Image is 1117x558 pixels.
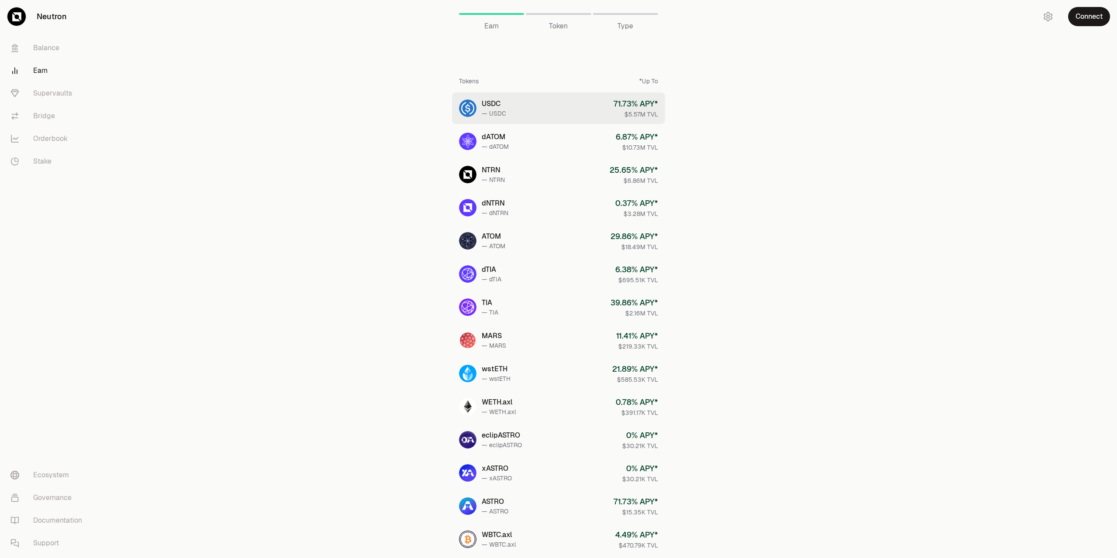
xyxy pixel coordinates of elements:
div: 71.73 % APY* [613,98,658,110]
div: $2.16M TVL [610,309,658,318]
div: WETH.axl [482,397,516,407]
img: NTRN [459,166,476,183]
button: Connect [1068,7,1110,26]
div: — xASTRO [482,474,512,483]
div: eclipASTRO [482,430,522,441]
div: ATOM [482,231,505,242]
img: WETH.axl [459,398,476,415]
a: wstETHwstETH— wstETH21.89% APY*$585.53K TVL [452,358,665,389]
div: $18.49M TVL [610,243,658,251]
a: MARSMARS— MARS11.41% APY*$219.33K TVL [452,325,665,356]
a: Documentation [3,509,94,532]
div: $30.21K TVL [622,442,658,450]
div: $15.35K TVL [613,508,658,517]
div: $585.53K TVL [612,375,658,384]
div: 6.87 % APY* [616,131,658,143]
div: — eclipASTRO [482,441,522,449]
div: $5.57M TVL [613,110,658,119]
div: — USDC [482,109,506,118]
div: $391.17K TVL [616,408,658,417]
a: Stake [3,150,94,173]
a: USDCUSDC— USDC71.73% APY*$5.57M TVL [452,92,665,124]
a: TIATIA— TIA39.86% APY*$2.16M TVL [452,291,665,323]
div: $219.33K TVL [616,342,658,351]
div: NTRN [482,165,505,175]
div: 0 % APY* [622,462,658,475]
a: Governance [3,486,94,509]
div: 11.41 % APY* [616,330,658,342]
span: Type [617,21,633,31]
a: WBTC.axlWBTC.axl— WBTC.axl4.49% APY*$470.79K TVL [452,524,665,555]
div: *Up To [639,77,658,86]
div: xASTRO [482,463,512,474]
a: Balance [3,37,94,59]
div: TIA [482,298,498,308]
img: xASTRO [459,464,476,482]
a: dTIAdTIA— dTIA6.38% APY*$695.51K TVL [452,258,665,290]
div: dNTRN [482,198,508,209]
div: 21.89 % APY* [612,363,658,375]
a: WETH.axlWETH.axl— WETH.axl0.78% APY*$391.17K TVL [452,391,665,422]
div: — TIA [482,308,498,317]
img: ATOM [459,232,476,250]
a: Ecosystem [3,464,94,486]
img: wstETH [459,365,476,382]
div: — dNTRN [482,209,508,217]
img: MARS [459,332,476,349]
a: ASTROASTRO— ASTRO71.73% APY*$15.35K TVL [452,490,665,522]
div: dTIA [482,264,501,275]
div: $6.86M TVL [610,176,658,185]
div: — dATOM [482,142,509,151]
a: eclipASTROeclipASTRO— eclipASTRO0% APY*$30.21K TVL [452,424,665,455]
div: — wstETH [482,374,511,383]
a: dATOMdATOM— dATOM6.87% APY*$10.73M TVL [452,126,665,157]
a: ATOMATOM— ATOM29.86% APY*$18.49M TVL [452,225,665,257]
div: $470.79K TVL [615,541,658,550]
div: ASTRO [482,496,508,507]
a: Bridge [3,105,94,127]
img: TIA [459,298,476,316]
div: 0 % APY* [622,429,658,442]
div: wstETH [482,364,511,374]
div: 4.49 % APY* [615,529,658,541]
div: $30.21K TVL [622,475,658,483]
img: dTIA [459,265,476,283]
a: Earn [459,3,524,24]
img: dATOM [459,133,476,150]
div: — ASTRO [482,507,508,516]
a: Support [3,532,94,555]
a: Earn [3,59,94,82]
a: xASTROxASTRO— xASTRO0% APY*$30.21K TVL [452,457,665,489]
div: 0.37 % APY* [615,197,658,209]
div: — ATOM [482,242,505,250]
div: 39.86 % APY* [610,297,658,309]
div: $3.28M TVL [615,209,658,218]
div: — NTRN [482,175,505,184]
div: $695.51K TVL [615,276,658,284]
a: dNTRNdNTRN— dNTRN0.37% APY*$3.28M TVL [452,192,665,223]
span: Token [549,21,568,31]
div: USDC [482,99,506,109]
div: MARS [482,331,506,341]
a: Supervaults [3,82,94,105]
img: eclipASTRO [459,431,476,448]
div: 25.65 % APY* [610,164,658,176]
span: Earn [484,21,499,31]
img: dNTRN [459,199,476,216]
div: dATOM [482,132,509,142]
div: WBTC.axl [482,530,516,540]
div: — WBTC.axl [482,540,516,549]
img: WBTC.axl [459,531,476,548]
div: — MARS [482,341,506,350]
div: Tokens [459,77,479,86]
img: ASTRO [459,497,476,515]
div: — dTIA [482,275,501,284]
a: Orderbook [3,127,94,150]
div: 71.73 % APY* [613,496,658,508]
div: 0.78 % APY* [616,396,658,408]
div: $10.73M TVL [616,143,658,152]
div: 6.38 % APY* [615,264,658,276]
div: — WETH.axl [482,407,516,416]
a: NTRNNTRN— NTRN25.65% APY*$6.86M TVL [452,159,665,190]
img: USDC [459,99,476,117]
